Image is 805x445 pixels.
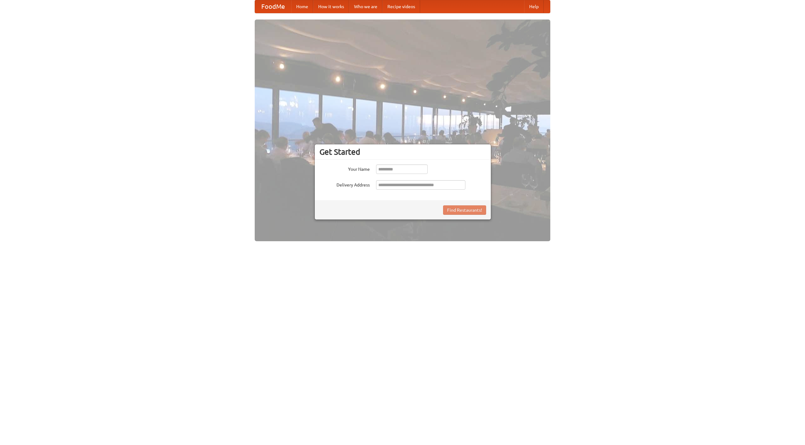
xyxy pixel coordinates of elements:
a: Who we are [349,0,382,13]
label: Your Name [319,164,370,172]
a: How it works [313,0,349,13]
a: Home [291,0,313,13]
a: FoodMe [255,0,291,13]
a: Recipe videos [382,0,420,13]
button: Find Restaurants! [443,205,486,215]
h3: Get Started [319,147,486,157]
label: Delivery Address [319,180,370,188]
a: Help [524,0,544,13]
